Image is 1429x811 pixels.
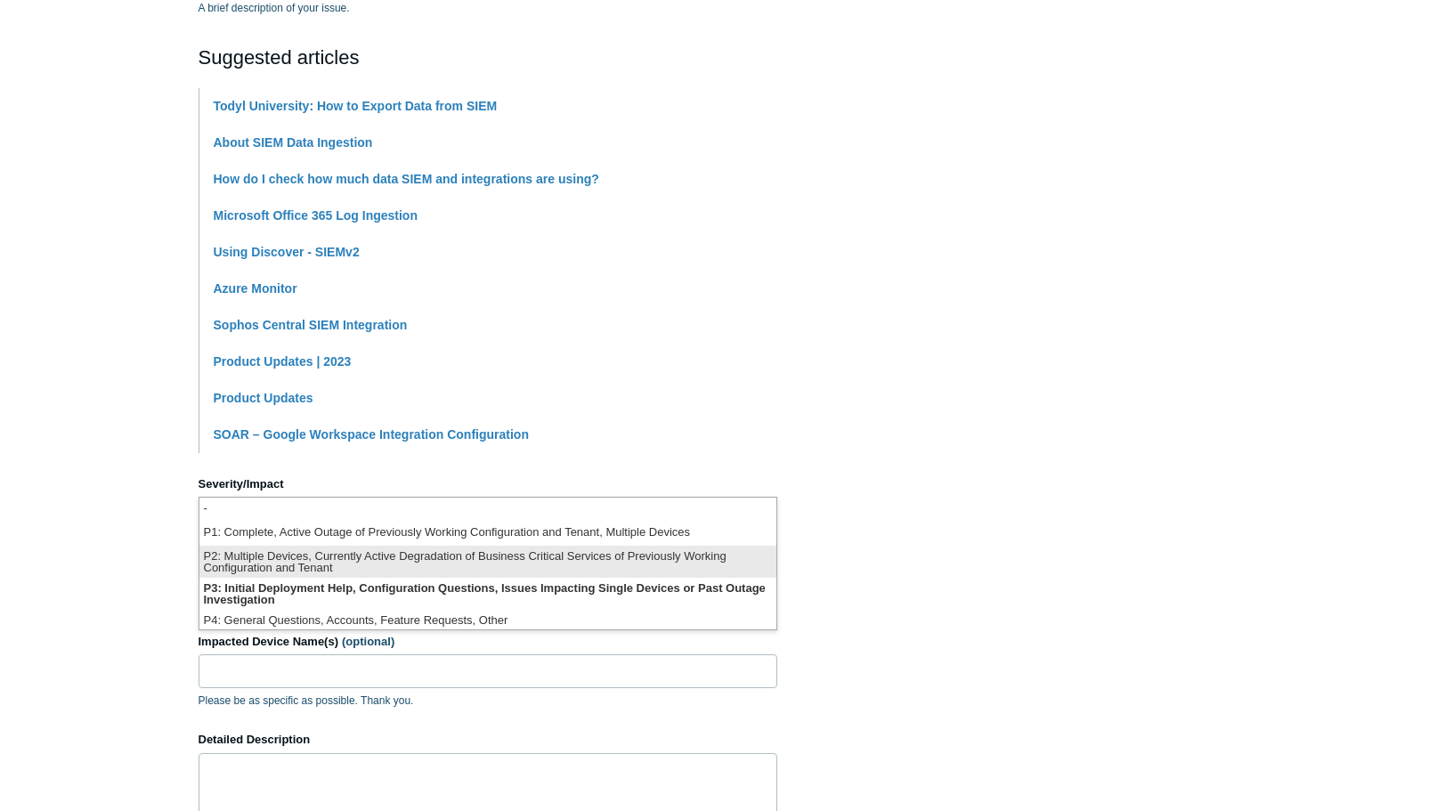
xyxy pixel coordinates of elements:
[214,318,408,332] a: Sophos Central SIEM Integration
[199,610,776,634] li: P4: General Questions, Accounts, Feature Requests, Other
[214,99,498,113] a: Todyl University: How to Export Data from SIEM
[199,578,776,610] li: P3: Initial Deployment Help, Configuration Questions, Issues Impacting Single Devices or Past Out...
[342,635,394,648] span: (optional)
[199,693,777,709] p: Please be as specific as possible. Thank you.
[199,475,777,493] label: Severity/Impact
[214,208,418,223] a: Microsoft Office 365 Log Ingestion
[199,43,777,72] h2: Suggested articles
[214,135,373,150] a: About SIEM Data Ingestion
[199,731,777,749] label: Detailed Description
[214,172,599,186] a: How do I check how much data SIEM and integrations are using?
[214,391,313,405] a: Product Updates
[199,498,776,522] li: -
[199,522,776,546] li: P1: Complete, Active Outage of Previously Working Configuration and Tenant, Multiple Devices
[199,633,777,651] label: Impacted Device Name(s)
[199,546,776,578] li: P2: Multiple Devices, Currently Active Degradation of Business Critical Services of Previously Wo...
[214,427,529,442] a: SOAR – Google Workspace Integration Configuration
[214,245,360,259] a: Using Discover - SIEMv2
[214,281,297,296] a: Azure Monitor
[214,354,352,369] a: Product Updates | 2023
